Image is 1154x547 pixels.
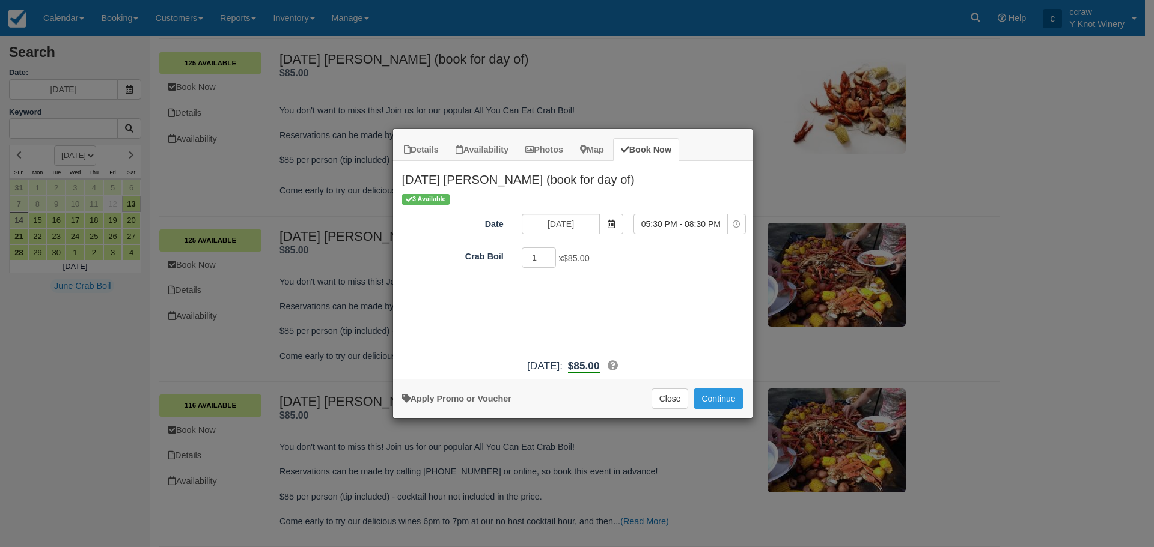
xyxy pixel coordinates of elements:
a: Book Now [613,138,679,162]
button: Add to Booking [694,388,743,409]
div: [DATE]: [393,358,753,373]
h2: [DATE] [PERSON_NAME] (book for day of) [393,161,753,192]
input: Crab Boil [522,247,557,268]
span: 05:30 PM - 08:30 PM [634,218,727,230]
div: Item Modal [393,161,753,373]
button: Close [652,388,689,409]
a: Details [396,138,447,162]
label: Date [393,214,513,231]
a: Apply Voucher [402,394,511,403]
a: Availability [448,138,516,162]
a: Photos [517,138,571,162]
span: $85.00 [568,360,600,372]
label: Crab Boil [393,246,513,263]
span: 3 Available [402,194,450,204]
span: x [558,254,589,264]
a: Map [572,138,612,162]
span: $85.00 [563,254,590,264]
